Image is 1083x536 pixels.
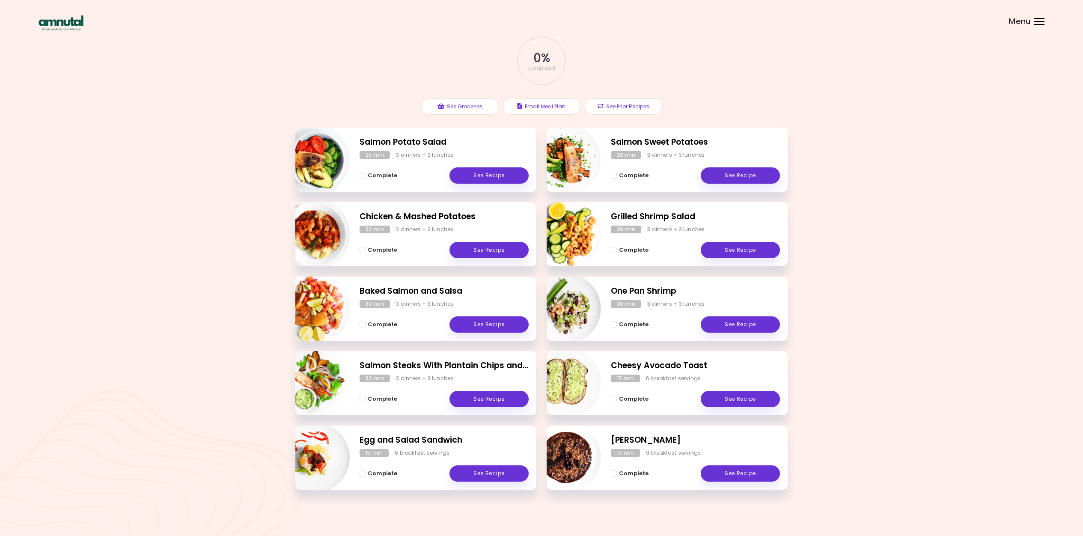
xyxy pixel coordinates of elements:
button: Complete - Salmon Potato Salad [360,170,397,181]
div: 25 min [360,151,390,159]
h2: Egg and Salad Sandwich [360,434,529,447]
h2: Grilled Shrimp Salad [611,211,780,223]
button: Complete - Baked Salmon and Salsa [360,319,397,330]
span: 0 % [533,51,549,66]
a: See Recipe - Cheesy Avocado Toast [701,391,780,407]
span: Complete [619,396,649,402]
div: 3 dinners + 3 lunches [647,151,705,159]
div: 20 min [611,151,641,159]
div: 30 min [611,226,641,233]
div: 30 min [611,300,641,308]
h2: Chicken & Mashed Potatoes [360,211,529,223]
span: Complete [619,172,649,179]
div: 3 dinners + 3 lunches [647,300,705,308]
a: See Recipe - Chicken & Mashed Potatoes [449,242,529,258]
h2: Cheesy Avocado Toast [611,360,780,372]
div: 30 min [360,375,390,382]
span: Complete [619,321,649,328]
img: Info - One Pan Shrimp [530,273,601,344]
a: See Recipe - Salmon Steaks With Plantain Chips and Guacamole [449,391,529,407]
h2: Baked Salmon and Salsa [360,285,529,298]
button: Complete - Salmon Sweet Potatoes [611,170,649,181]
button: Complete - Chicken & Mashed Potatoes [360,245,397,255]
img: Info - Chicken & Mashed Potatoes [279,199,350,270]
span: Complete [368,396,397,402]
span: Complete [368,247,397,253]
a: See Recipe - One Pan Shrimp [701,316,780,333]
div: 9 breakfast servings [646,449,701,457]
h2: Salmon Sweet Potatoes [611,136,780,149]
span: completed [528,66,555,71]
div: 6 breakfast servings [646,375,701,382]
a: See Recipe - Choco Berry Risotto [701,465,780,482]
img: AmNutAl [39,15,83,30]
button: See Prior Recipes [585,98,662,115]
img: Info - Cheesy Avocado Toast [530,348,601,419]
a: See Recipe - Salmon Sweet Potatoes [701,167,780,184]
span: Complete [368,470,397,477]
span: Complete [368,321,397,328]
img: Info - Salmon Steaks With Plantain Chips and Guacamole [279,348,350,419]
h2: Choco Berry Risotto [611,434,780,447]
div: 30 min [360,300,390,308]
button: Complete - Choco Berry Risotto [611,468,649,479]
img: Info - Salmon Sweet Potatoes [530,124,601,195]
div: 15 min [360,449,389,457]
button: Complete - Egg and Salad Sandwich [360,468,397,479]
span: Complete [619,470,649,477]
img: Info - Baked Salmon and Salsa [279,273,350,344]
span: Menu [1009,18,1031,25]
div: 15 min [611,449,640,457]
button: Complete - Grilled Shrimp Salad [611,245,649,255]
div: 3 dinners + 3 lunches [396,375,453,382]
button: Complete - Salmon Steaks With Plantain Chips and Guacamole [360,394,397,404]
img: Info - Grilled Shrimp Salad [530,199,601,270]
button: Complete - Cheesy Avocado Toast [611,394,649,404]
div: 15 min [611,375,640,382]
a: See Recipe - Grilled Shrimp Salad [701,242,780,258]
a: See Recipe - Salmon Potato Salad [449,167,529,184]
div: 6 breakfast servings [395,449,449,457]
span: Complete [368,172,397,179]
h2: Salmon Potato Salad [360,136,529,149]
div: 3 dinners + 3 lunches [647,226,705,233]
img: Info - Choco Berry Risotto [530,422,601,493]
div: 30 min [360,226,390,233]
button: See Groceries [421,98,499,115]
a: See Recipe - Egg and Salad Sandwich [449,465,529,482]
div: 3 dinners + 3 lunches [396,226,453,233]
h2: Salmon Steaks With Plantain Chips and Guacamole [360,360,529,372]
button: Complete - One Pan Shrimp [611,319,649,330]
div: 3 dinners + 3 lunches [396,151,453,159]
img: Info - Salmon Potato Salad [279,124,350,195]
a: See Recipe - Baked Salmon and Salsa [449,316,529,333]
img: Info - Egg and Salad Sandwich [279,422,350,493]
div: 3 dinners + 3 lunches [396,300,453,308]
h2: One Pan Shrimp [611,285,780,298]
span: Complete [619,247,649,253]
button: Email Meal Plan [503,98,580,115]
